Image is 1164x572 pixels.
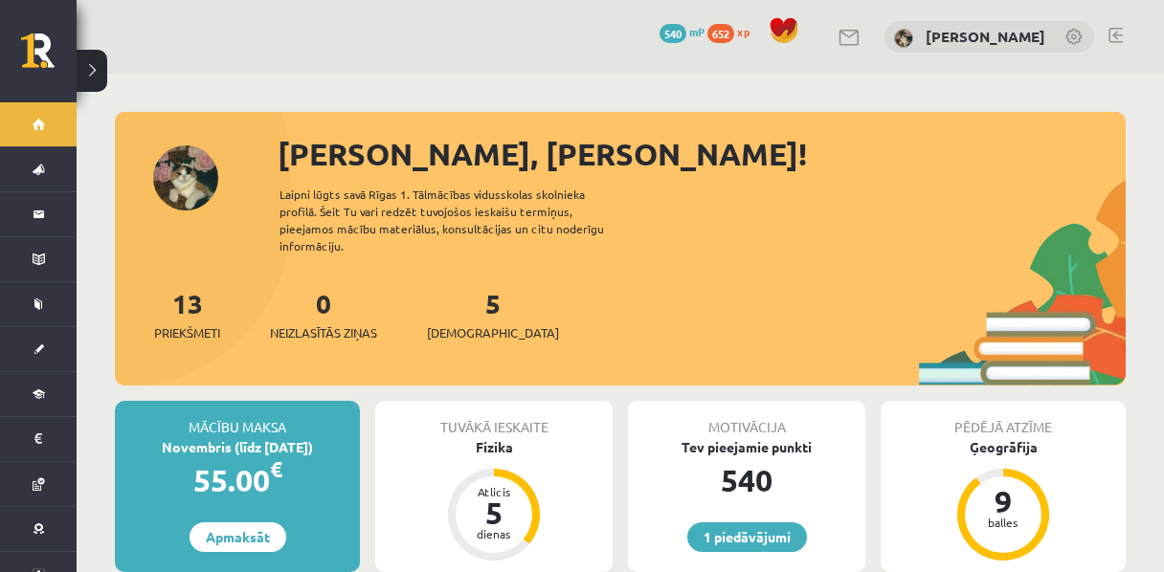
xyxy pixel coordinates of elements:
a: 5[DEMOGRAPHIC_DATA] [427,286,559,342]
img: Aleksandra Brakovska [894,29,913,48]
div: balles [974,517,1032,528]
a: Rīgas 1. Tālmācības vidusskola [21,33,77,81]
a: 0Neizlasītās ziņas [270,286,377,342]
a: Ģeogrāfija 9 balles [881,437,1126,563]
div: Mācību maksa [115,401,360,437]
div: [PERSON_NAME], [PERSON_NAME]! [278,131,1126,177]
div: Atlicis [465,486,523,497]
div: Motivācija [628,401,865,437]
div: Ģeogrāfija [881,437,1126,457]
span: xp [737,24,750,39]
div: dienas [465,528,523,539]
span: 652 [707,24,734,43]
div: Fizika [375,437,613,457]
div: 5 [465,497,523,528]
a: 1 piedāvājumi [687,522,807,552]
a: 540 mP [660,24,705,39]
div: Laipni lūgts savā Rīgas 1. Tālmācības vidusskolas skolnieka profilā. Šeit Tu vari redzēt tuvojošo... [280,186,638,254]
span: [DEMOGRAPHIC_DATA] [427,323,559,342]
div: Tuvākā ieskaite [375,401,613,437]
div: Novembris (līdz [DATE]) [115,437,360,457]
div: 540 [628,457,865,503]
div: Pēdējā atzīme [881,401,1126,437]
a: 652 xp [707,24,759,39]
a: 13Priekšmeti [154,286,220,342]
div: 55.00 [115,457,360,503]
span: Neizlasītās ziņas [270,323,377,342]
a: [PERSON_NAME] [926,27,1045,46]
a: Fizika Atlicis 5 dienas [375,437,613,563]
a: Apmaksāt [190,522,286,552]
div: 9 [974,486,1032,517]
span: 540 [660,24,686,43]
span: € [270,455,282,483]
span: mP [689,24,705,39]
span: Priekšmeti [154,323,220,342]
div: Tev pieejamie punkti [628,437,865,457]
